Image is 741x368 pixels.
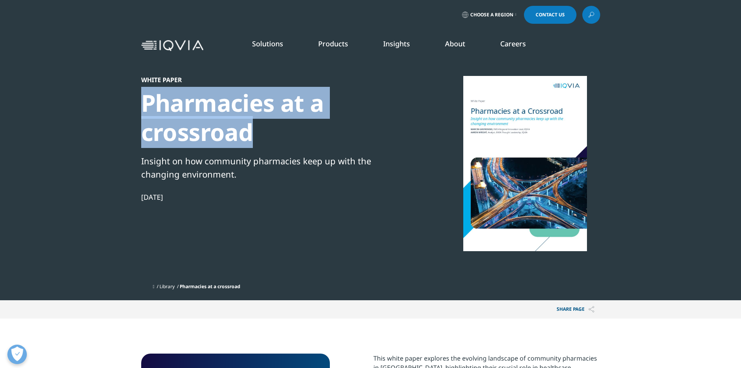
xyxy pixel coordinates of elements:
[536,12,565,17] span: Contact Us
[141,154,408,181] div: Insight on how community pharmacies keep up with the changing environment.
[445,39,465,48] a: About
[207,27,600,64] nav: Primary
[180,283,240,290] span: Pharmacies at a crossroad
[141,192,408,202] div: [DATE]
[318,39,348,48] a: Products
[470,12,513,18] span: Choose a Region
[551,300,600,319] p: Share PAGE
[551,300,600,319] button: Share PAGEShare PAGE
[524,6,576,24] a: Contact Us
[252,39,283,48] a: Solutions
[159,283,175,290] a: Library
[7,345,27,364] button: Abrir preferencias
[141,76,408,84] div: White Paper
[141,40,203,51] img: IQVIA Healthcare Information Technology and Pharma Clinical Research Company
[589,306,594,313] img: Share PAGE
[383,39,410,48] a: Insights
[500,39,526,48] a: Careers
[141,88,408,147] div: Pharmacies at a crossroad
